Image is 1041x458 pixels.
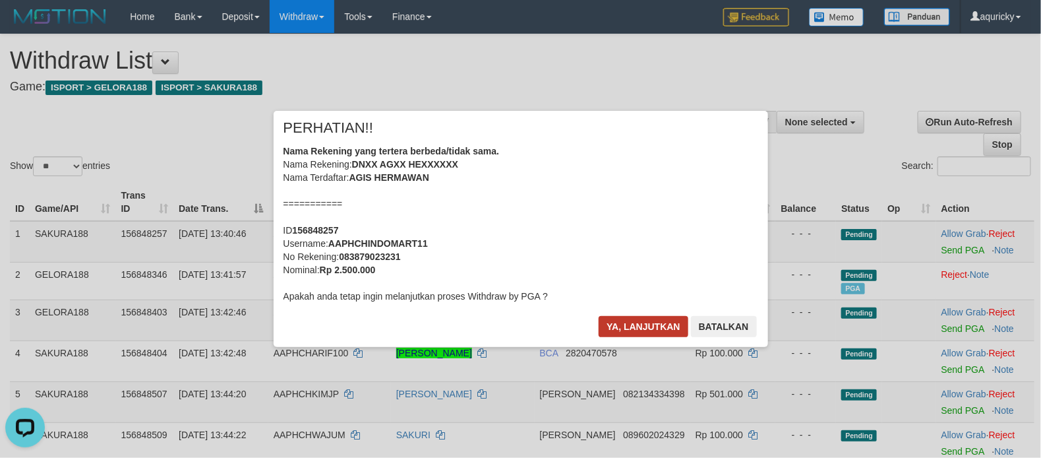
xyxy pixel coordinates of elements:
b: Rp 2.500.000 [320,265,376,275]
button: Ya, lanjutkan [599,316,688,337]
b: DNXX AGXX HEXXXXXX [352,159,458,170]
div: Nama Rekening: Nama Terdaftar: =========== ID Username: No Rekening: Nominal: Apakah anda tetap i... [283,145,758,303]
b: AGIS HERMAWAN [349,172,429,183]
span: PERHATIAN!! [283,121,374,135]
b: 156848257 [293,225,339,236]
b: Nama Rekening yang tertera berbeda/tidak sama. [283,146,500,156]
b: 083879023231 [339,251,400,262]
button: Open LiveChat chat widget [5,5,45,45]
button: Batalkan [691,316,757,337]
b: AAPHCHINDOMART11 [328,238,428,249]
